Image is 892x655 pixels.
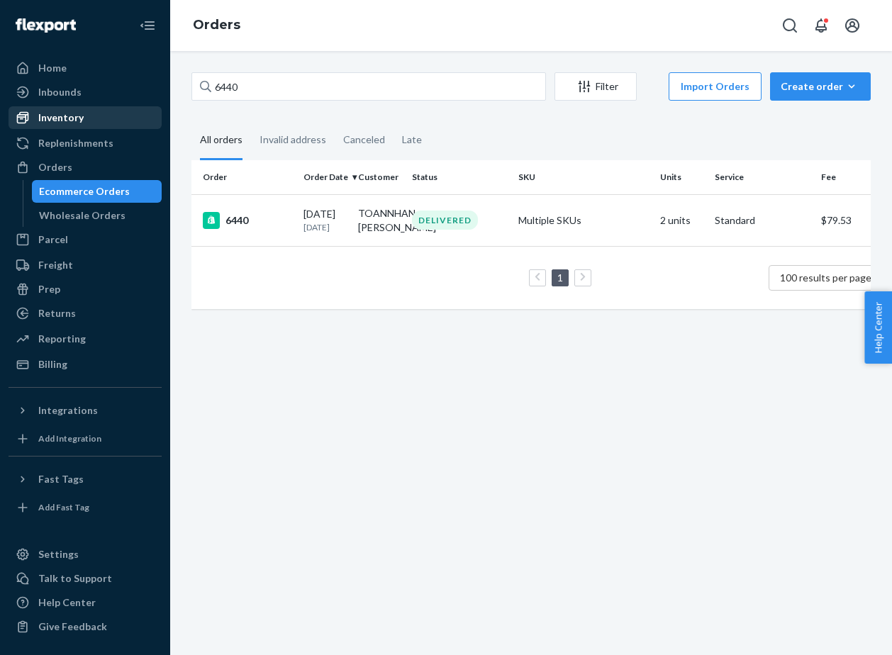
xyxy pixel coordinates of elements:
[39,184,130,198] div: Ecommerce Orders
[9,496,162,519] a: Add Fast Tag
[358,171,401,183] div: Customer
[9,327,162,350] a: Reporting
[303,207,347,233] div: [DATE]
[654,194,709,246] td: 2 units
[554,72,637,101] button: Filter
[9,106,162,129] a: Inventory
[191,72,546,101] input: Search orders
[203,212,292,229] div: 6440
[9,81,162,103] a: Inbounds
[9,254,162,276] a: Freight
[9,591,162,614] a: Help Center
[193,17,240,33] a: Orders
[780,271,871,284] span: 100 results per page
[9,302,162,325] a: Returns
[298,160,352,194] th: Order Date
[9,399,162,422] button: Integrations
[555,79,636,94] div: Filter
[402,121,422,158] div: Late
[669,72,762,101] button: Import Orders
[38,501,89,513] div: Add Fast Tag
[38,282,60,296] div: Prep
[38,547,79,561] div: Settings
[38,432,101,444] div: Add Integration
[16,18,76,33] img: Flexport logo
[807,11,835,40] button: Open notifications
[38,403,98,418] div: Integrations
[38,85,82,99] div: Inbounds
[9,353,162,376] a: Billing
[191,160,298,194] th: Order
[9,543,162,566] a: Settings
[38,111,84,125] div: Inventory
[864,291,892,364] button: Help Center
[32,204,162,227] a: Wholesale Orders
[406,160,513,194] th: Status
[513,160,654,194] th: SKU
[32,180,162,203] a: Ecommerce Orders
[133,11,162,40] button: Close Navigation
[38,571,112,586] div: Talk to Support
[38,61,67,75] div: Home
[9,427,162,450] a: Add Integration
[9,228,162,251] a: Parcel
[343,121,385,158] div: Canceled
[39,208,126,223] div: Wholesale Orders
[709,160,815,194] th: Service
[38,258,73,272] div: Freight
[38,472,84,486] div: Fast Tags
[513,194,654,246] td: Multiple SKUs
[38,233,68,247] div: Parcel
[781,79,860,94] div: Create order
[303,221,347,233] p: [DATE]
[9,567,162,590] a: Talk to Support
[38,306,76,320] div: Returns
[770,72,871,101] button: Create order
[9,132,162,155] a: Replenishments
[412,211,478,230] div: DELIVERED
[38,332,86,346] div: Reporting
[9,57,162,79] a: Home
[9,278,162,301] a: Prep
[9,468,162,491] button: Fast Tags
[260,121,326,158] div: Invalid address
[9,156,162,179] a: Orders
[38,620,107,634] div: Give Feedback
[776,11,804,40] button: Open Search Box
[715,213,810,228] p: Standard
[38,136,113,150] div: Replenishments
[38,357,67,371] div: Billing
[200,121,242,160] div: All orders
[38,595,96,610] div: Help Center
[654,160,709,194] th: Units
[9,615,162,638] button: Give Feedback
[38,160,72,174] div: Orders
[182,5,252,46] ol: breadcrumbs
[838,11,866,40] button: Open account menu
[554,271,566,284] a: Page 1 is your current page
[352,194,407,246] td: TOANNHAN [PERSON_NAME]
